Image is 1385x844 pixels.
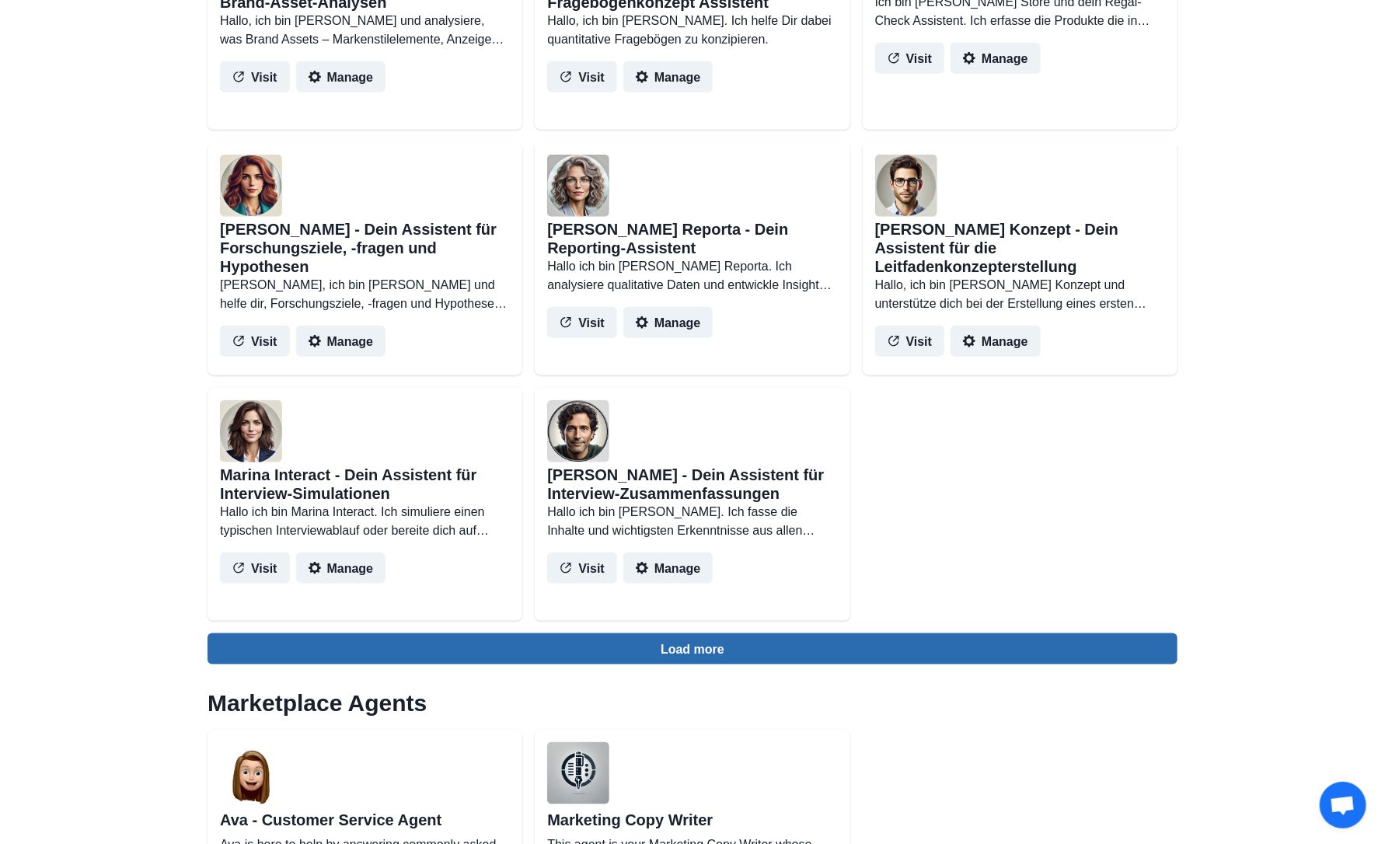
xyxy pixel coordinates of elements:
[547,811,837,829] h2: Marketing Copy Writer
[220,220,510,276] h2: [PERSON_NAME] - Dein Assistent für Forschungsziele, -fragen und Hypothesen
[220,12,510,49] p: Hallo, ich bin [PERSON_NAME] und analysiere, was Brand Assets – Markenstilelemente, Anzeigen, Web...
[951,326,1041,357] button: Manage
[220,400,282,462] img: user%2F1575%2Fbf7a0885-cfc4-4392-b11f-08eee2afe5ff
[547,400,609,462] img: user%2F1575%2F177d0070-4a8f-4303-a486-43986ed16626
[220,155,282,217] img: user%2F1575%2Fd083a904-86aa-453c-bec2-ae73c776311c
[547,742,609,804] img: user%2F2%2Fdef768d2-bb31-48e1-a725-94a4e8c437fd
[623,61,713,92] button: Manage
[1320,782,1366,828] a: Chat öffnen
[220,742,282,804] img: user%2F2%2Fb7ac5808-39ff-453c-8ce1-b371fabf5c1b
[547,220,837,257] h2: [PERSON_NAME] Reporta - Dein Reporting-Assistent
[623,307,713,338] button: Manage
[296,553,386,584] button: Manage
[220,811,510,829] h2: Ava - Customer Service Agent
[547,257,837,295] p: Hallo ich bin [PERSON_NAME] Reporta. Ich analysiere qualitative Daten und entwickle Insights, Han...
[547,503,837,540] p: Hallo ich bin [PERSON_NAME]. Ich fasse die Inhalte und wichtigsten Erkenntnisse aus allen Intervi...
[547,553,617,584] button: Visit
[220,326,290,357] button: Visit
[547,12,837,49] p: Hallo, ich bin [PERSON_NAME]. Ich helfe Dir dabei quantitative Fragebögen zu konzipieren.
[875,43,945,74] button: Visit
[875,155,937,217] img: user%2F1575%2F7e9336fb-b184-439d-8bf2-2568b11be173
[875,276,1165,313] p: Hallo, ich bin [PERSON_NAME] Konzept und unterstütze dich bei der Erstellung eines ersten Konzept...
[220,61,290,92] button: Visit
[220,276,510,313] p: [PERSON_NAME], ich bin [PERSON_NAME] und helfe dir, Forschungsziele, -fragen und Hypothesen zu en...
[547,466,837,503] h2: [PERSON_NAME] - Dein Assistent für Interview-Zusammenfassungen
[220,466,510,503] h2: Marina Interact - Dein Assistent für Interview-Simulationen
[296,61,386,92] button: Manage
[547,155,609,217] img: user%2F1575%2F1b978411-80ba-41f2-8744-f7c18f0a5f28
[208,689,1177,717] h2: Marketplace Agents
[220,553,290,584] button: Visit
[951,43,1041,74] button: Manage
[547,307,617,338] button: Visit
[296,326,386,357] button: Manage
[208,633,1177,664] button: Load more
[875,326,945,357] button: Visit
[875,220,1165,276] h2: [PERSON_NAME] Konzept - Dein Assistent für die Leitfadenkonzepterstellung
[547,61,617,92] button: Visit
[623,553,713,584] button: Manage
[220,503,510,540] p: Hallo ich bin Marina Interact. Ich simuliere einen typischen Interviewablauf oder bereite dich au...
